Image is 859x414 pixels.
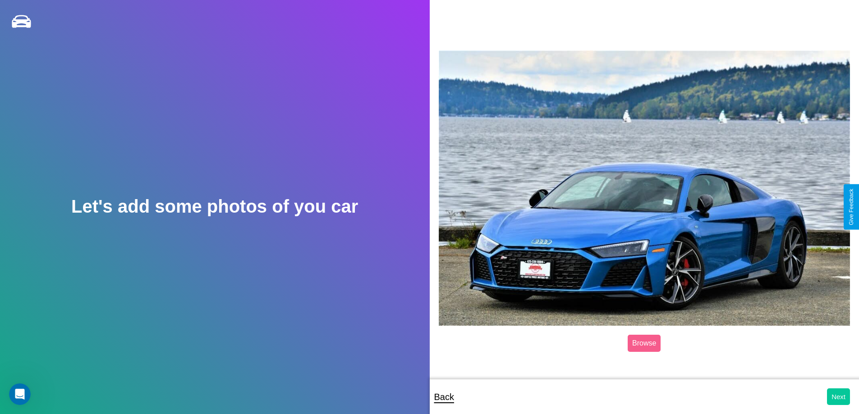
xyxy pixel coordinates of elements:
label: Browse [628,335,661,352]
div: Give Feedback [848,189,854,225]
button: Next [827,388,850,405]
p: Back [434,389,454,405]
img: posted [439,50,850,326]
h2: Let's add some photos of you car [71,196,358,217]
iframe: Intercom live chat [9,383,31,405]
